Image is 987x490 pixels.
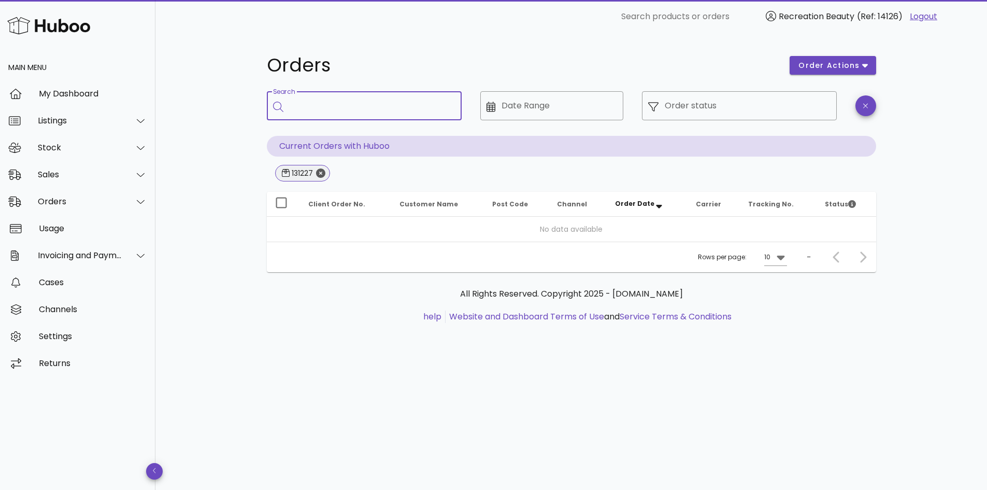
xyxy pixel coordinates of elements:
[308,200,365,208] span: Client Order No.
[549,192,607,217] th: Channel
[607,192,688,217] th: Order Date: Sorted descending. Activate to remove sorting.
[38,170,122,179] div: Sales
[275,288,868,300] p: All Rights Reserved. Copyright 2025 - [DOMAIN_NAME]
[38,197,122,206] div: Orders
[290,168,313,178] div: 131227
[620,311,732,323] a: Service Terms & Conditions
[423,311,441,323] a: help
[492,200,528,208] span: Post Code
[273,88,295,96] label: Search
[910,10,937,23] a: Logout
[764,253,770,262] div: 10
[798,60,860,71] span: order actions
[399,200,458,208] span: Customer Name
[748,200,794,208] span: Tracking No.
[764,249,787,265] div: 10Rows per page:
[698,242,787,272] div: Rows per page:
[807,253,811,262] div: –
[779,10,854,22] span: Recreation Beauty
[39,277,147,287] div: Cases
[38,250,122,260] div: Invoicing and Payments
[39,304,147,314] div: Channels
[300,192,391,217] th: Client Order No.
[696,200,721,208] span: Carrier
[557,200,587,208] span: Channel
[267,56,778,75] h1: Orders
[825,200,856,208] span: Status
[39,358,147,368] div: Returns
[39,223,147,233] div: Usage
[316,169,325,178] button: Close
[484,192,549,217] th: Post Code
[790,56,876,75] button: order actions
[740,192,817,217] th: Tracking No.
[7,15,90,37] img: Huboo Logo
[391,192,484,217] th: Customer Name
[817,192,876,217] th: Status
[857,10,903,22] span: (Ref: 14126)
[39,331,147,341] div: Settings
[449,311,604,323] a: Website and Dashboard Terms of Use
[38,116,122,125] div: Listings
[267,217,876,242] td: No data available
[688,192,739,217] th: Carrier
[446,311,732,323] li: and
[267,136,876,157] p: Current Orders with Huboo
[39,89,147,99] div: My Dashboard
[615,199,654,208] span: Order Date
[38,143,122,152] div: Stock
